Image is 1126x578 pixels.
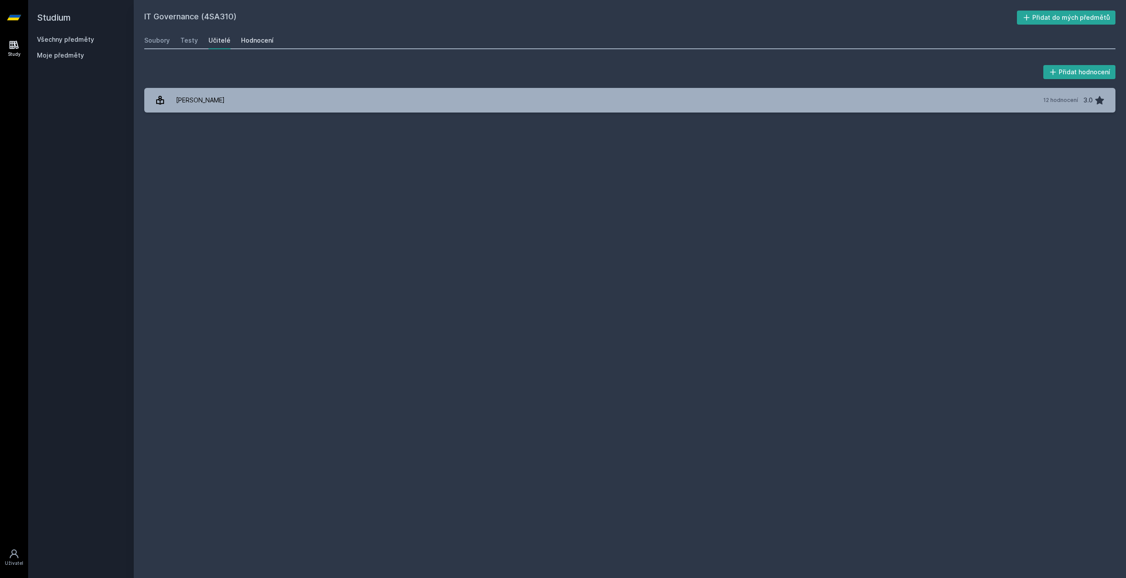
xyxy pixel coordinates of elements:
a: Soubory [144,32,170,49]
a: Hodnocení [241,32,274,49]
a: Study [2,35,26,62]
a: [PERSON_NAME] 12 hodnocení 3.0 [144,88,1115,113]
span: Moje předměty [37,51,84,60]
div: Uživatel [5,560,23,567]
a: Učitelé [208,32,230,49]
a: Testy [180,32,198,49]
div: Hodnocení [241,36,274,45]
div: Soubory [144,36,170,45]
div: Study [8,51,21,58]
button: Přidat hodnocení [1043,65,1116,79]
div: Testy [180,36,198,45]
h2: IT Governance (4SA310) [144,11,1017,25]
div: [PERSON_NAME] [176,91,225,109]
div: Učitelé [208,36,230,45]
div: 12 hodnocení [1043,97,1078,104]
a: Všechny předměty [37,36,94,43]
a: Uživatel [2,544,26,571]
div: 3.0 [1083,91,1093,109]
button: Přidat do mých předmětů [1017,11,1116,25]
